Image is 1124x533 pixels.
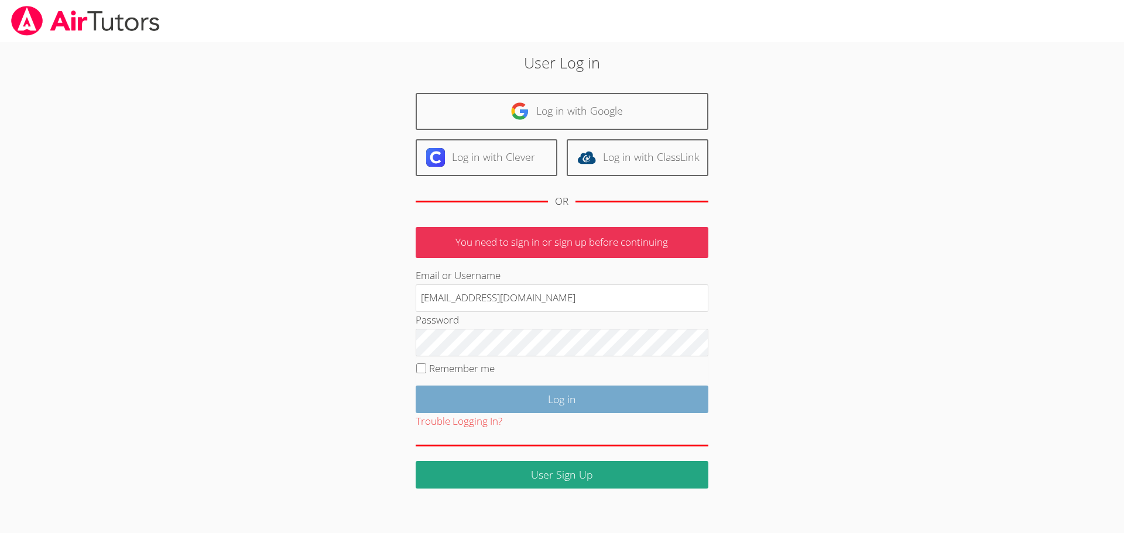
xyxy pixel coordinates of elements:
[577,148,596,167] img: classlink-logo-d6bb404cc1216ec64c9a2012d9dc4662098be43eaf13dc465df04b49fa7ab582.svg
[416,386,708,413] input: Log in
[416,227,708,258] p: You need to sign in or sign up before continuing
[416,139,557,176] a: Log in with Clever
[426,148,445,167] img: clever-logo-6eab21bc6e7a338710f1a6ff85c0baf02591cd810cc4098c63d3a4b26e2feb20.svg
[416,461,708,489] a: User Sign Up
[10,6,161,36] img: airtutors_banner-c4298cdbf04f3fff15de1276eac7730deb9818008684d7c2e4769d2f7ddbe033.png
[416,93,708,130] a: Log in with Google
[259,51,866,74] h2: User Log in
[555,193,568,210] div: OR
[567,139,708,176] a: Log in with ClassLink
[416,413,502,430] button: Trouble Logging In?
[429,362,495,375] label: Remember me
[416,313,459,326] label: Password
[416,269,501,282] label: Email or Username
[510,102,529,121] img: google-logo-50288ca7cdecda66e5e0955fdab243c47b7ad437acaf1139b6f446037453330a.svg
